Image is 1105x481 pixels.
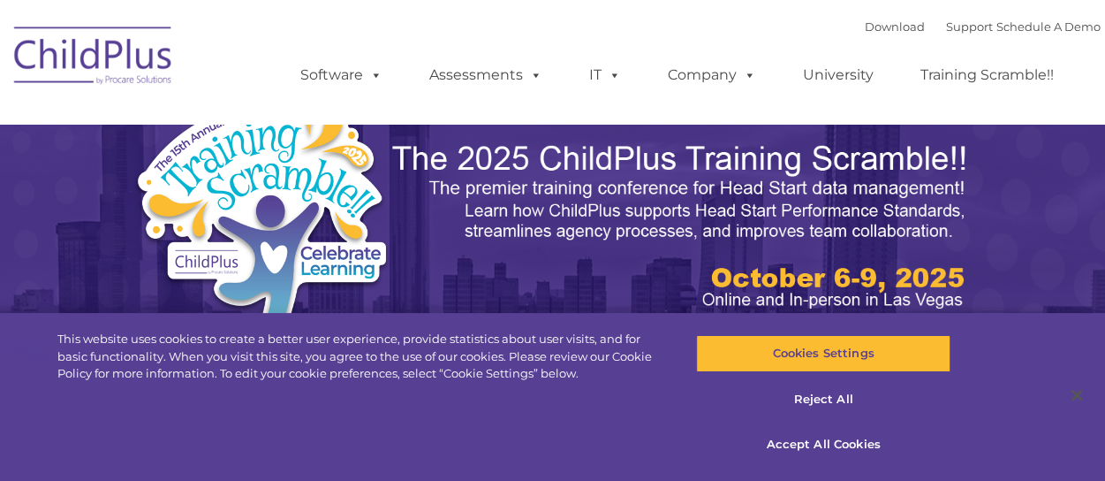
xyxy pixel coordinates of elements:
span: Phone number [246,189,321,202]
div: This website uses cookies to create a better user experience, provide statistics about user visit... [57,331,663,383]
a: University [785,57,891,93]
a: Support [946,19,993,34]
a: Download [865,19,925,34]
img: ChildPlus by Procare Solutions [5,14,182,103]
button: Close [1057,376,1096,415]
button: Cookies Settings [696,335,950,372]
a: IT [571,57,639,93]
a: Training Scramble!! [903,57,1071,93]
a: Software [283,57,400,93]
a: Company [650,57,774,93]
span: Last name [246,117,299,130]
a: Schedule A Demo [996,19,1101,34]
button: Reject All [696,381,950,418]
button: Accept All Cookies [696,426,950,463]
font: | [865,19,1101,34]
a: Assessments [412,57,560,93]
